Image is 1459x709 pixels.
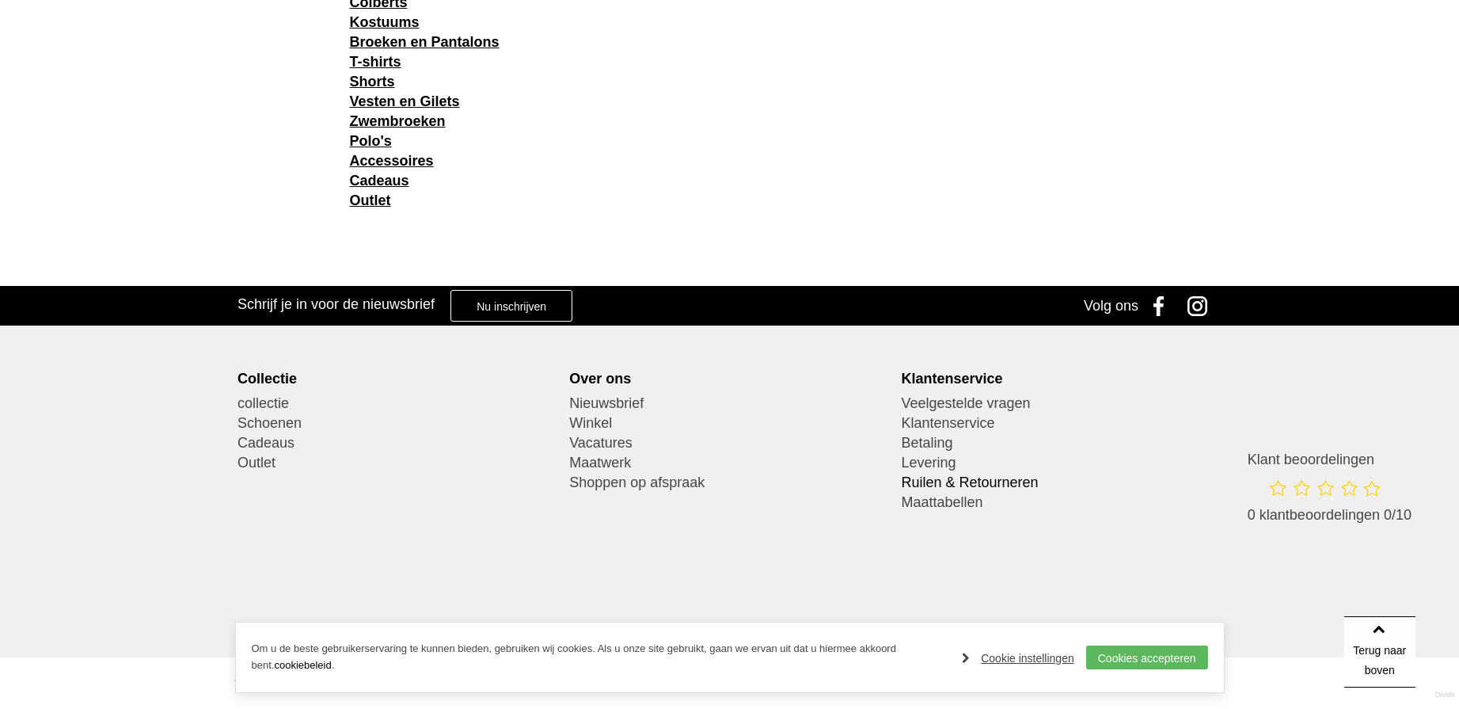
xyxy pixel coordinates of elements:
[569,370,890,387] div: Over ons
[962,646,1074,670] a: Cookie instellingen
[350,113,446,129] a: Zwembroeken
[1248,451,1412,468] h3: Klant beoordelingen
[1248,507,1412,523] span: 0 klantbeoordelingen 0/10
[569,473,890,493] a: Shoppen op afspraak
[1142,286,1182,326] a: Facebook
[350,14,420,30] a: Kostuums
[350,153,434,169] a: Accessoires
[1344,616,1415,688] a: Terug naar boven
[274,659,331,671] a: cookiebeleid
[1182,286,1222,326] a: Instagram
[901,453,1222,473] a: Levering
[1435,685,1455,705] a: Divide
[901,473,1222,493] a: Ruilen & Retourneren
[569,394,890,414] a: Nieuwsbrief
[1248,451,1412,540] a: Klant beoordelingen 0 klantbeoordelingen 0/10
[569,453,890,473] a: Maatwerk
[350,133,392,149] a: Polo's
[901,493,1222,513] a: Maattabellen
[237,370,558,387] div: Collectie
[1084,286,1138,326] div: Volg ons
[901,394,1222,414] a: Veelgestelde vragen
[350,74,395,90] a: Shorts
[901,414,1222,433] a: Klantenservice
[901,433,1222,453] a: Betaling
[1086,646,1208,669] a: Cookies accepteren
[350,173,409,189] a: Cadeaus
[350,54,401,70] a: T-shirts
[237,433,558,453] a: Cadeaus
[569,414,890,433] a: Winkel
[350,192,391,208] a: Outlet
[252,641,947,674] p: Om u de beste gebruikerservaring te kunnen bieden, gebruiken wij cookies. Als u onze site gebruik...
[237,453,558,473] a: Outlet
[237,414,558,433] a: Schoenen
[237,394,558,414] a: collectie
[450,290,572,322] a: Nu inschrijven
[350,93,460,109] a: Vesten en Gilets
[350,34,500,50] a: Broeken en Pantalons
[237,295,435,313] h3: Schrijf je in voor de nieuwsbrief
[569,433,890,453] a: Vacatures
[901,370,1222,387] div: Klantenservice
